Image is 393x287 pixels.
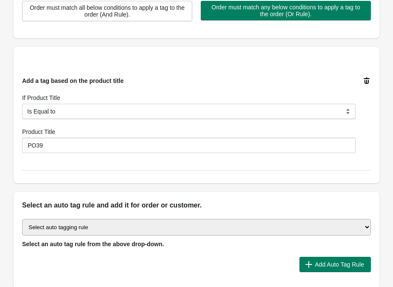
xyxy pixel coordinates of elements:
button: Order must match all below conditions to apply a tag to the order (And Rule). [22,1,192,21]
label: If Product Title [22,94,60,102]
span: Add a tag based on the product title [22,77,124,84]
span: Add Auto Tag Rule [315,261,364,268]
input: xyz [22,138,356,153]
button: Order must match any below conditions to apply a tag to the order (Or Rule). [201,1,371,20]
span: Order must match all below conditions to apply a tag to the order (And Rule). [29,4,185,18]
h2: Select an auto tag rule and add it for order or customer. [22,200,371,210]
button: Add Auto Tag Rule [299,257,371,272]
label: Product Title [22,128,55,136]
span: Select an auto tag rule from the above drop-down. [22,241,164,247]
span: Order must match any below conditions to apply a tag to the order (Or Rule). [208,4,364,17]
